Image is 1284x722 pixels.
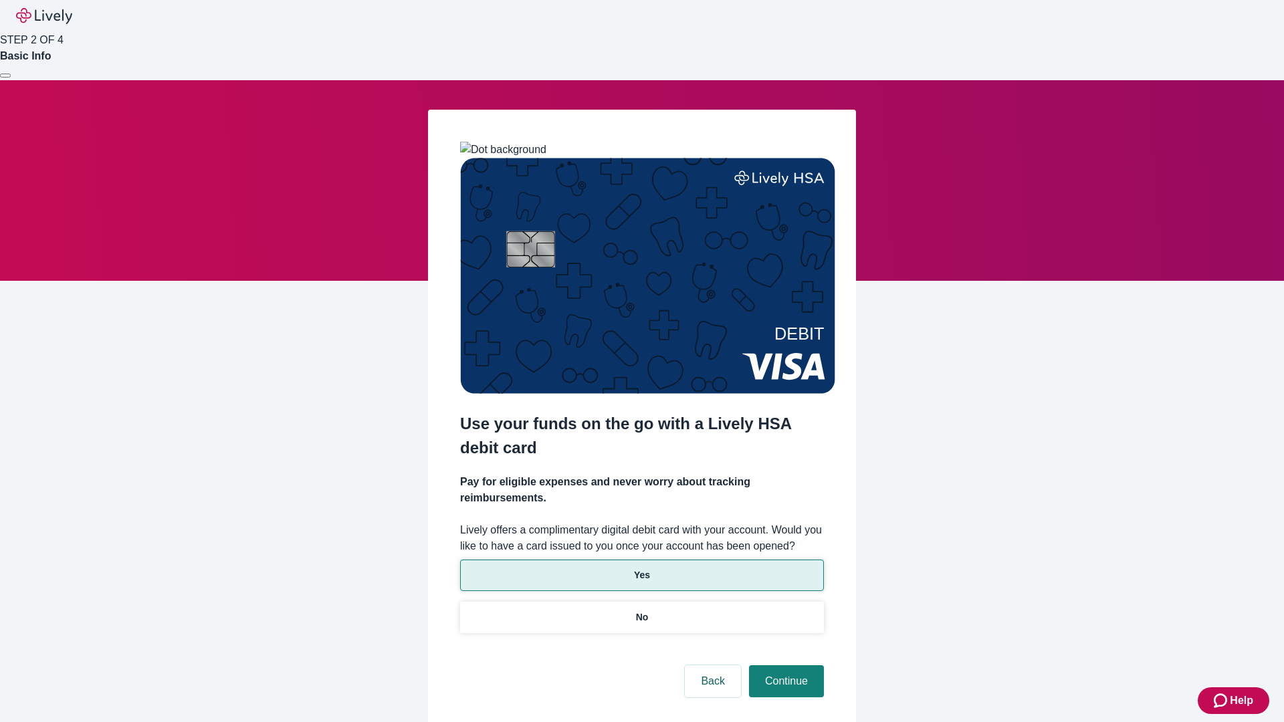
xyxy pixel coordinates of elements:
[636,610,649,624] p: No
[460,560,824,591] button: Yes
[16,8,72,24] img: Lively
[634,568,650,582] p: Yes
[749,665,824,697] button: Continue
[1230,693,1253,709] span: Help
[460,412,824,460] h2: Use your funds on the go with a Lively HSA debit card
[1214,693,1230,709] svg: Zendesk support icon
[460,522,824,554] label: Lively offers a complimentary digital debit card with your account. Would you like to have a card...
[460,474,824,506] h4: Pay for eligible expenses and never worry about tracking reimbursements.
[460,142,546,158] img: Dot background
[460,158,835,394] img: Debit card
[1198,687,1269,714] button: Zendesk support iconHelp
[460,602,824,633] button: No
[685,665,741,697] button: Back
